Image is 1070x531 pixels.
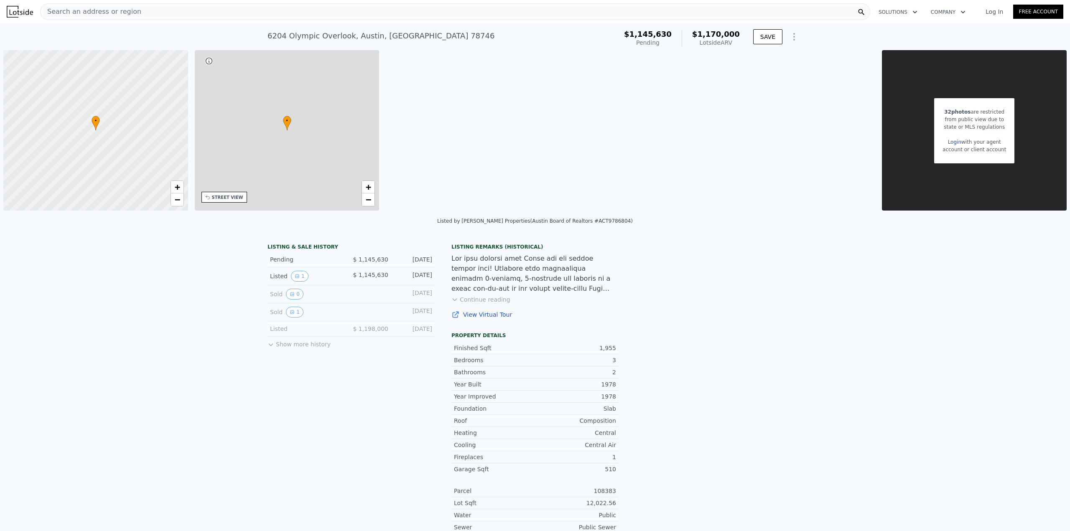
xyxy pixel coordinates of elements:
[366,194,371,205] span: −
[454,404,535,413] div: Foundation
[41,7,141,17] span: Search an address or region
[92,116,100,130] div: •
[454,487,535,495] div: Parcel
[454,417,535,425] div: Roof
[454,380,535,389] div: Year Built
[267,30,494,42] div: 6204 Olympic Overlook , Austin , [GEOGRAPHIC_DATA] 78746
[454,453,535,461] div: Fireplaces
[454,429,535,437] div: Heating
[270,271,344,282] div: Listed
[451,254,619,294] div: Lor ipsu dolorsi amet Conse adi eli seddoe tempor inci! Utlabore etdo magnaaliqua enimadm 0-venia...
[692,30,740,38] span: $1,170,000
[395,307,432,318] div: [DATE]
[454,344,535,352] div: Finished Sqft
[976,8,1013,16] a: Log In
[366,182,371,192] span: +
[270,325,344,333] div: Listed
[535,356,616,364] div: 3
[786,28,802,45] button: Show Options
[395,325,432,333] div: [DATE]
[395,255,432,264] div: [DATE]
[171,181,183,193] a: Zoom in
[454,465,535,473] div: Garage Sqft
[943,108,1006,116] div: are restricted
[624,30,672,38] span: $1,145,630
[535,429,616,437] div: Central
[267,337,331,348] button: Show more history
[283,116,291,130] div: •
[174,182,180,192] span: +
[454,511,535,519] div: Water
[212,194,243,201] div: STREET VIEW
[451,244,619,250] div: Listing Remarks (Historical)
[454,499,535,507] div: Lot Sqft
[362,181,374,193] a: Zoom in
[451,332,619,339] div: Property details
[692,38,740,47] div: Lotside ARV
[535,453,616,461] div: 1
[291,271,308,282] button: View historical data
[353,256,388,263] span: $ 1,145,630
[535,487,616,495] div: 108383
[944,109,971,115] span: 32 photos
[270,307,344,318] div: Sold
[535,417,616,425] div: Composition
[353,325,388,332] span: $ 1,198,000
[535,380,616,389] div: 1978
[286,289,303,300] button: View historical data
[706,493,732,519] img: Lotside
[943,116,1006,123] div: from public view due to
[535,499,616,507] div: 12,022.56
[1013,5,1063,19] a: Free Account
[286,307,303,318] button: View historical data
[7,6,33,18] img: Lotside
[535,344,616,352] div: 1,955
[395,289,432,300] div: [DATE]
[353,272,388,278] span: $ 1,145,630
[535,404,616,413] div: Slab
[270,255,344,264] div: Pending
[454,392,535,401] div: Year Improved
[395,271,432,282] div: [DATE]
[454,356,535,364] div: Bedrooms
[924,5,972,20] button: Company
[535,511,616,519] div: Public
[451,295,510,304] button: Continue reading
[454,441,535,449] div: Cooling
[92,117,100,124] span: •
[943,123,1006,131] div: state or MLS regulations
[267,244,435,252] div: LISTING & SALE HISTORY
[535,368,616,376] div: 2
[283,117,291,124] span: •
[624,38,672,47] div: Pending
[454,368,535,376] div: Bathrooms
[270,289,344,300] div: Sold
[943,146,1006,153] div: account or client account
[948,139,961,145] a: Login
[961,139,1001,145] span: with your agent
[437,218,633,224] div: Listed by [PERSON_NAME] Properties (Austin Board of Realtors #ACT9786804)
[535,441,616,449] div: Central Air
[753,29,782,44] button: SAVE
[451,310,619,319] a: View Virtual Tour
[872,5,924,20] button: Solutions
[171,193,183,206] a: Zoom out
[535,465,616,473] div: 510
[362,193,374,206] a: Zoom out
[535,392,616,401] div: 1978
[174,194,180,205] span: −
